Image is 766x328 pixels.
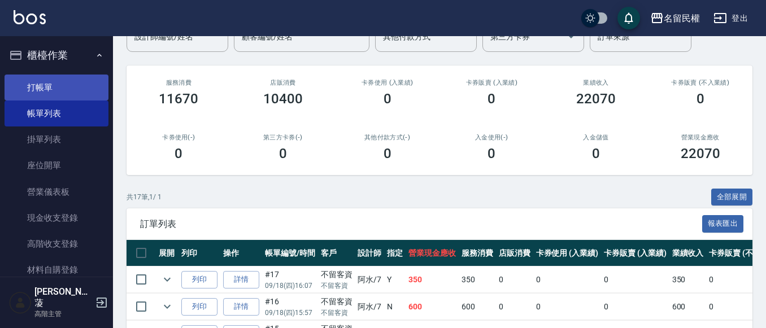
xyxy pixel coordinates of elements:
p: 不留客資 [321,308,352,318]
h3: 10400 [263,91,303,107]
td: 阿水 /7 [355,294,384,320]
th: 指定 [384,240,406,266]
button: 全部展開 [711,189,753,206]
h2: 入金使用(-) [453,134,530,141]
th: 帳單編號/時間 [262,240,318,266]
th: 卡券使用 (入業績) [533,240,602,266]
a: 座位開單 [5,152,108,178]
p: 不留客資 [321,281,352,291]
h2: 卡券販賣 (入業績) [453,79,530,86]
td: 600 [406,294,459,320]
span: 訂單列表 [140,218,702,230]
td: 0 [496,266,533,293]
td: 350 [669,266,707,293]
h3: 0 [488,146,495,161]
div: 不留客資 [321,269,352,281]
a: 打帳單 [5,75,108,100]
h2: 第三方卡券(-) [245,134,322,141]
th: 卡券販賣 (入業績) [601,240,669,266]
button: 報表匯出 [702,215,744,233]
h2: 其他付款方式(-) [349,134,426,141]
td: 0 [533,266,602,293]
th: 業績收入 [669,240,707,266]
td: 600 [669,294,707,320]
h3: 0 [279,146,287,161]
h5: [PERSON_NAME]蓤 [34,286,92,309]
h2: 卡券使用 (入業績) [349,79,426,86]
td: #16 [262,294,318,320]
td: 350 [406,266,459,293]
h2: 業績收入 [558,79,635,86]
th: 展開 [156,240,179,266]
img: Person [9,291,32,314]
a: 詳情 [223,271,259,288]
h2: 卡券使用(-) [140,134,217,141]
h3: 22070 [576,91,616,107]
h3: 0 [175,146,182,161]
td: 350 [459,266,496,293]
a: 報表匯出 [702,218,744,229]
p: 09/18 (四) 16:07 [265,281,315,291]
button: 櫃檯作業 [5,41,108,70]
button: expand row [159,271,176,288]
td: 0 [496,294,533,320]
h3: 0 [384,146,391,161]
a: 帳單列表 [5,100,108,126]
h2: 營業現金應收 [661,134,739,141]
th: 設計師 [355,240,384,266]
button: Open [562,28,580,46]
a: 詳情 [223,298,259,316]
a: 現金收支登錄 [5,205,108,231]
a: 營業儀表板 [5,179,108,205]
h2: 入金儲值 [558,134,635,141]
h2: 卡券販賣 (不入業績) [661,79,739,86]
p: 高階主管 [34,309,92,319]
th: 列印 [179,240,220,266]
h3: 0 [697,91,704,107]
button: 登出 [709,8,752,29]
div: 不留客資 [321,296,352,308]
h3: 0 [488,91,495,107]
a: 材料自購登錄 [5,257,108,283]
th: 客戶 [318,240,355,266]
h3: 11670 [159,91,198,107]
div: 名留民權 [664,11,700,25]
h3: 22070 [681,146,720,161]
td: N [384,294,406,320]
td: 0 [533,294,602,320]
button: 列印 [181,271,217,288]
button: 名留民權 [646,7,704,30]
a: 高階收支登錄 [5,231,108,257]
td: 0 [601,294,669,320]
th: 店販消費 [496,240,533,266]
td: 阿水 /7 [355,266,384,293]
h2: 店販消費 [245,79,322,86]
td: Y [384,266,406,293]
a: 掛單列表 [5,126,108,152]
h3: 服務消費 [140,79,217,86]
button: 列印 [181,298,217,316]
p: 共 17 筆, 1 / 1 [127,192,162,202]
th: 操作 [220,240,262,266]
td: 600 [459,294,496,320]
th: 營業現金應收 [406,240,459,266]
th: 服務消費 [459,240,496,266]
button: save [617,7,640,29]
td: 0 [601,266,669,293]
img: Logo [14,10,46,24]
button: expand row [159,298,176,315]
p: 09/18 (四) 15:57 [265,308,315,318]
h3: 0 [592,146,600,161]
td: #17 [262,266,318,293]
h3: 0 [384,91,391,107]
